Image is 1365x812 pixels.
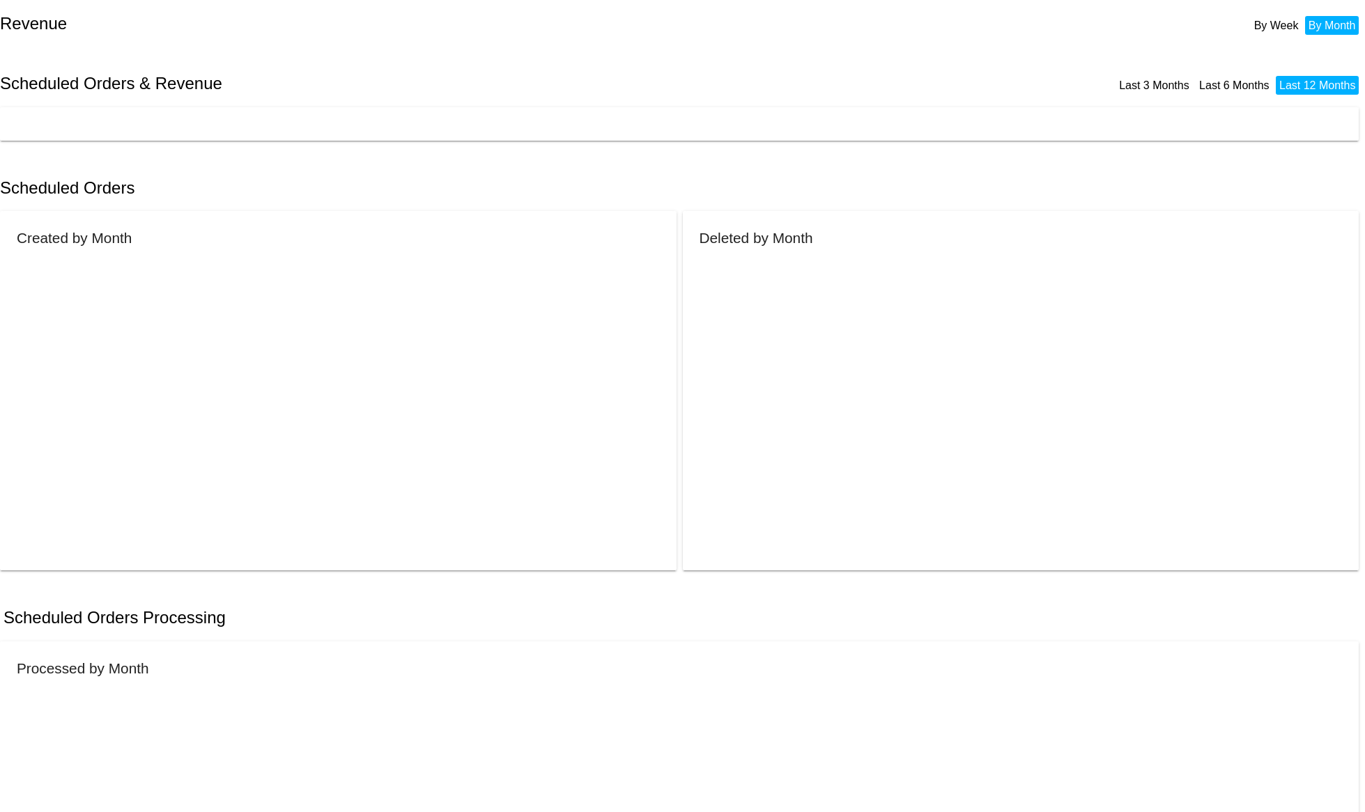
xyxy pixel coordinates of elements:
[1251,16,1302,35] li: By Week
[1199,79,1270,91] a: Last 6 Months
[1279,79,1355,91] a: Last 12 Months
[1305,16,1359,35] li: By Month
[3,608,226,627] h2: Scheduled Orders Processing
[700,230,813,246] h2: Deleted by Month
[1119,79,1189,91] a: Last 3 Months
[17,230,132,246] h2: Created by Month
[17,660,149,676] h2: Processed by Month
